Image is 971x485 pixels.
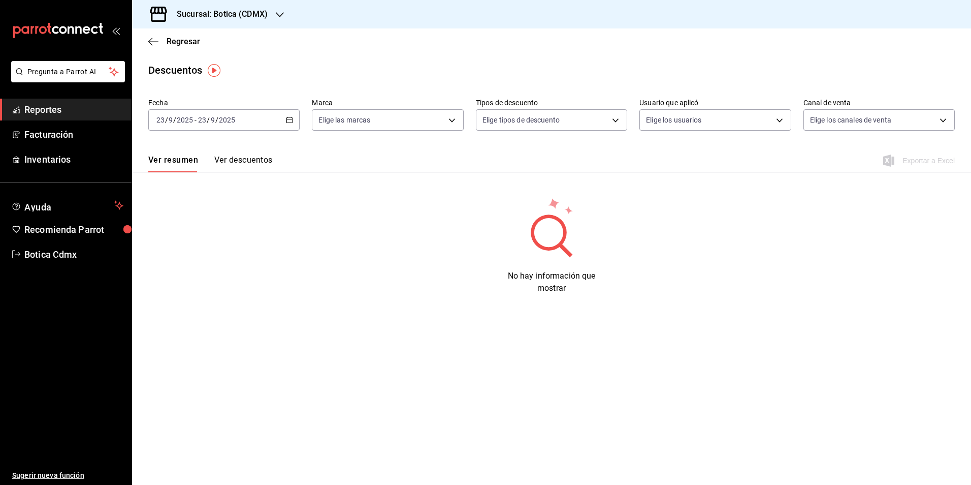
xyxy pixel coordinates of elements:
[639,99,791,106] label: Usuario que aplicó
[482,115,560,125] span: Elige tipos de descuento
[508,271,596,293] span: No hay información que mostrar
[312,99,463,106] label: Marca
[195,116,197,124] span: -
[24,103,123,116] span: Reportes
[24,199,110,211] span: Ayuda
[24,248,123,261] span: Botica Cdmx
[148,99,300,106] label: Fecha
[168,116,173,124] input: --
[148,155,272,172] div: navigation tabs
[176,116,193,124] input: ----
[156,116,165,124] input: --
[7,74,125,84] a: Pregunta a Parrot AI
[12,470,123,481] span: Sugerir nueva función
[169,8,268,20] h3: Sucursal: Botica (CDMX)
[173,116,176,124] span: /
[167,37,200,46] span: Regresar
[803,99,955,106] label: Canal de venta
[210,116,215,124] input: --
[148,155,198,172] button: Ver resumen
[215,116,218,124] span: /
[214,155,272,172] button: Ver descuentos
[148,63,202,78] div: Descuentos
[810,115,891,125] span: Elige los canales de venta
[11,61,125,82] button: Pregunta a Parrot AI
[198,116,207,124] input: --
[27,67,109,77] span: Pregunta a Parrot AI
[24,128,123,141] span: Facturación
[207,116,210,124] span: /
[148,37,200,46] button: Regresar
[24,223,123,236] span: Recomienda Parrot
[208,64,220,77] img: Tooltip marker
[112,26,120,35] button: open_drawer_menu
[476,99,627,106] label: Tipos de descuento
[218,116,236,124] input: ----
[318,115,370,125] span: Elige las marcas
[165,116,168,124] span: /
[646,115,701,125] span: Elige los usuarios
[24,153,123,166] span: Inventarios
